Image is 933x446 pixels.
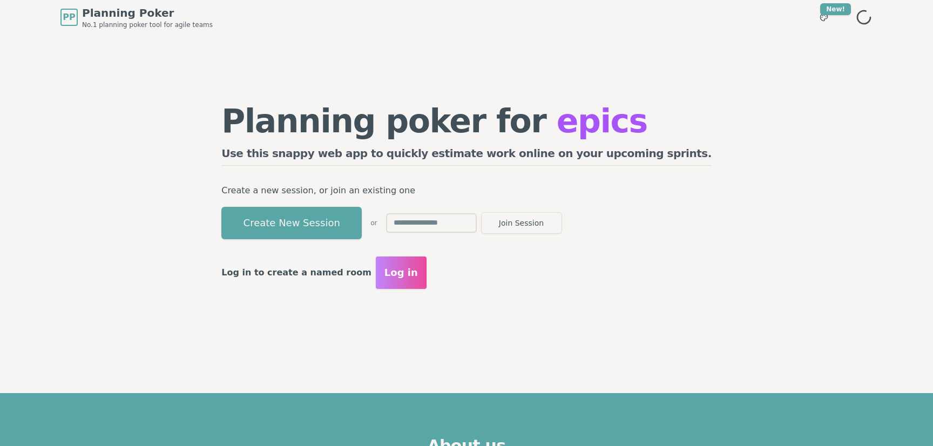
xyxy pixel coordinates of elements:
[376,256,427,289] button: Log in
[221,265,371,280] p: Log in to create a named room
[814,8,834,27] button: New!
[370,219,377,227] span: or
[60,5,213,29] a: PPPlanning PokerNo.1 planning poker tool for agile teams
[221,207,362,239] button: Create New Session
[221,105,712,137] h1: Planning poker for
[557,102,647,140] span: epics
[63,11,75,24] span: PP
[82,5,213,21] span: Planning Poker
[384,265,418,280] span: Log in
[481,212,562,234] button: Join Session
[221,183,712,198] p: Create a new session, or join an existing one
[820,3,851,15] div: New!
[221,146,712,166] h2: Use this snappy web app to quickly estimate work online on your upcoming sprints.
[82,21,213,29] span: No.1 planning poker tool for agile teams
